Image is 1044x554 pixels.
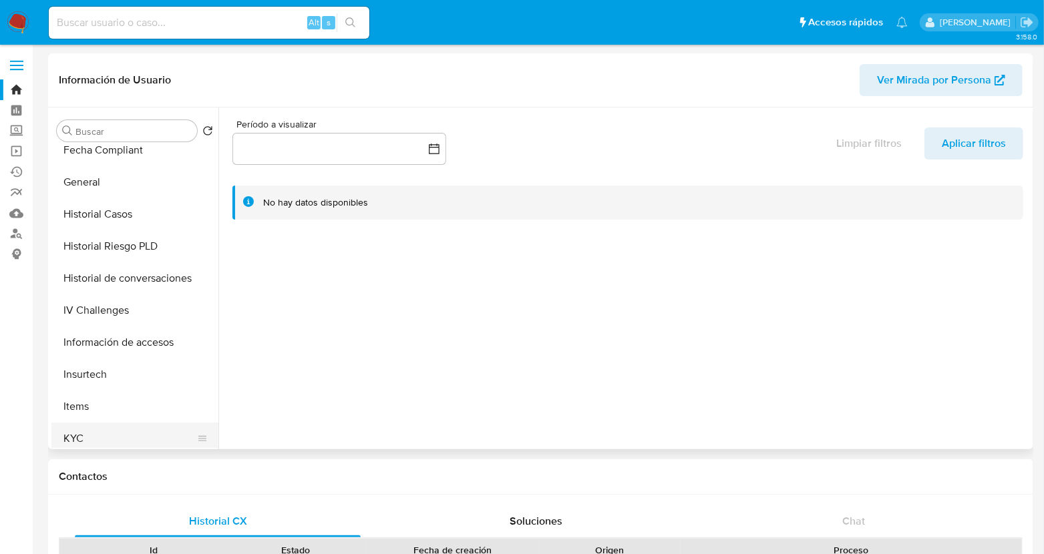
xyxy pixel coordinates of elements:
button: Fecha Compliant [51,134,218,166]
span: Accesos rápidos [808,15,883,29]
span: Chat [842,513,865,529]
input: Buscar usuario o caso... [49,14,369,31]
input: Buscar [75,125,192,137]
span: Alt [309,16,319,29]
span: Ver Mirada por Persona [877,64,991,96]
button: Volver al orden por defecto [202,125,213,140]
button: Historial de conversaciones [51,262,218,294]
span: Soluciones [510,513,562,529]
button: General [51,166,218,198]
button: KYC [51,423,208,455]
button: Información de accesos [51,326,218,358]
h1: Información de Usuario [59,73,171,87]
button: Buscar [62,125,73,136]
a: Salir [1020,15,1034,29]
button: Items [51,390,218,423]
button: Historial Casos [51,198,218,230]
span: s [327,16,331,29]
button: search-icon [337,13,364,32]
h1: Contactos [59,470,1023,483]
p: francisco.martinezsilva@mercadolibre.com.mx [940,16,1015,29]
span: Historial CX [189,513,247,529]
button: IV Challenges [51,294,218,326]
button: Historial Riesgo PLD [51,230,218,262]
button: Insurtech [51,358,218,390]
button: Ver Mirada por Persona [860,64,1023,96]
a: Notificaciones [896,17,908,28]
